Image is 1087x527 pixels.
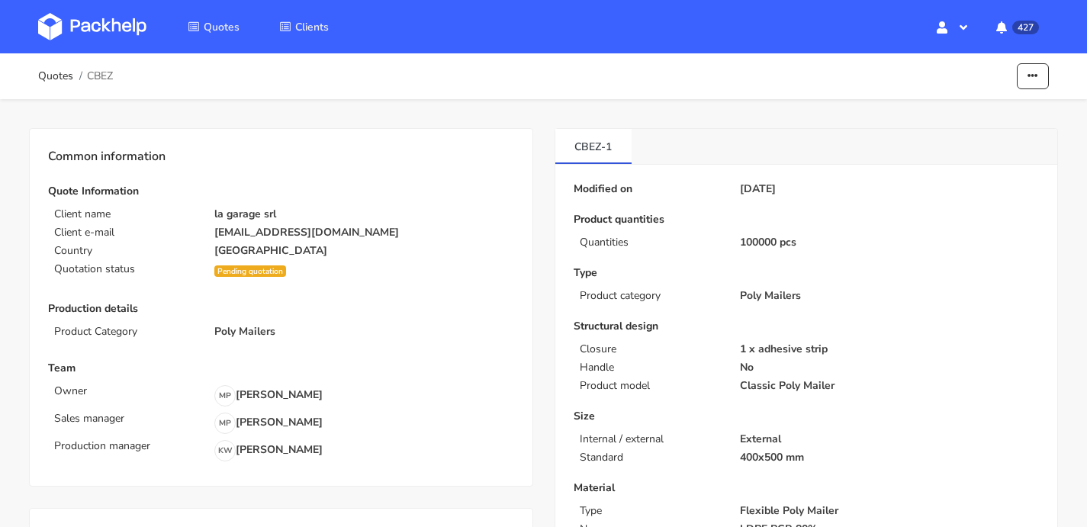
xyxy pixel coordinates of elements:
[740,451,1039,464] p: 400x500 mm
[214,440,323,461] p: [PERSON_NAME]
[214,265,286,277] div: Pending quotation
[38,70,73,82] a: Quotes
[215,386,235,406] span: MP
[555,129,632,162] a: CBEZ-1
[740,433,1039,445] p: External
[261,13,347,40] a: Clients
[87,70,113,82] span: CBEZ
[580,433,722,445] p: Internal / external
[740,343,1039,355] p: 1 x adhesive strip
[740,183,776,195] p: [DATE]
[169,13,258,40] a: Quotes
[574,183,734,195] p: Modified on
[574,320,1040,333] p: Structural design
[54,245,196,257] p: Country
[214,413,323,434] p: [PERSON_NAME]
[740,236,1039,249] p: 100000 pcs
[740,505,1039,517] p: Flexible Poly Mailer
[214,227,513,239] p: [EMAIL_ADDRESS][DOMAIN_NAME]
[215,441,235,461] span: KW
[54,385,207,397] p: Owner
[295,20,329,34] span: Clients
[48,147,514,167] p: Common information
[54,413,207,425] p: Sales manager
[740,290,1039,302] p: Poly Mailers
[984,13,1049,40] button: 427
[54,208,196,220] p: Client name
[580,290,722,302] p: Product category
[580,362,722,374] p: Handle
[580,505,722,517] p: Type
[54,227,196,239] p: Client e-mail
[204,20,240,34] span: Quotes
[580,343,722,355] p: Closure
[54,326,196,338] p: Product Category
[54,263,196,275] p: Quotation status
[740,380,1039,392] p: Classic Poly Mailer
[215,413,235,433] span: MP
[580,236,722,249] p: Quantities
[214,245,513,257] p: [GEOGRAPHIC_DATA]
[580,380,722,392] p: Product model
[574,267,1040,279] p: Type
[54,440,207,452] p: Production manager
[214,385,323,406] p: [PERSON_NAME]
[38,13,146,40] img: Dashboard
[48,303,514,315] p: Production details
[574,482,1040,494] p: Material
[38,61,113,92] nav: breadcrumb
[214,208,513,220] p: la garage srl
[574,410,1040,423] p: Size
[214,326,513,338] p: Poly Mailers
[48,185,514,198] p: Quote Information
[740,362,1039,374] p: No
[574,214,1040,226] p: Product quantities
[580,451,722,464] p: Standard
[1012,21,1039,34] span: 427
[48,362,514,374] p: Team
